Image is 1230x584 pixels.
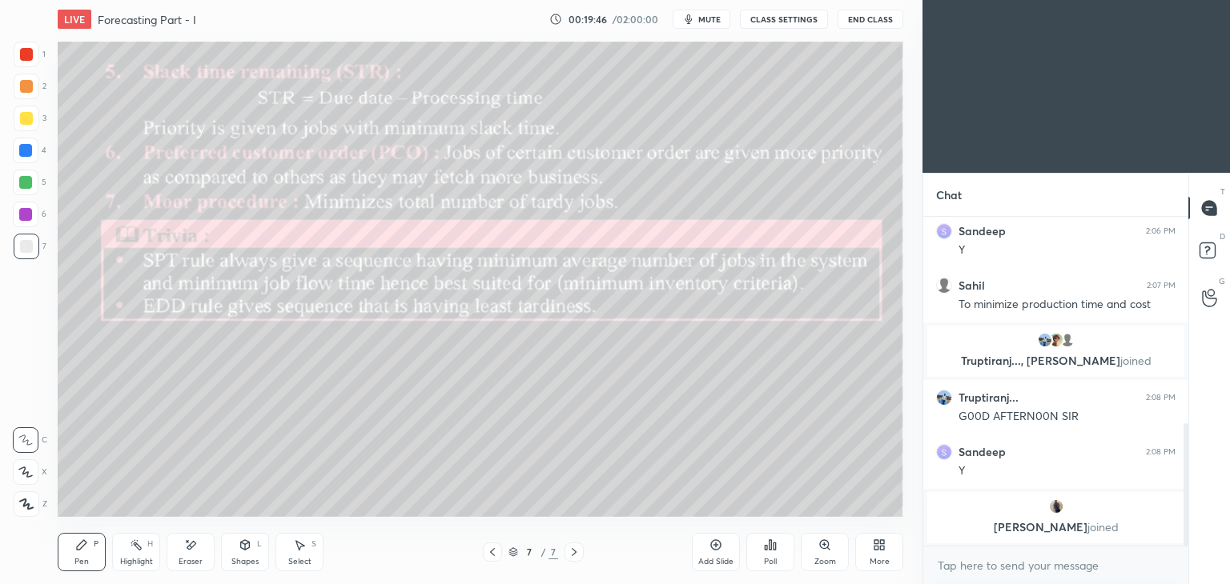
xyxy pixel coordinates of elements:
[937,354,1175,367] p: Truptiranj..., [PERSON_NAME]
[814,558,836,566] div: Zoom
[936,278,952,294] img: default.png
[959,278,985,293] h6: Sahil
[257,540,262,548] div: L
[541,547,545,557] div: /
[1146,447,1176,457] div: 2:08 PM
[698,558,734,566] div: Add Slide
[147,540,153,548] div: H
[13,427,47,453] div: C
[673,10,730,29] button: mute
[1146,393,1176,402] div: 2:08 PM
[13,170,46,195] div: 5
[1120,353,1152,368] span: joined
[936,444,952,460] img: e3b95f751a934f24ad3c945e3a659d3b.jpg
[959,445,1006,459] h6: Sandeep
[94,540,98,548] div: P
[1146,226,1176,236] div: 2:06 PM
[1087,519,1119,534] span: joined
[1219,275,1225,287] p: G
[74,558,89,566] div: Pen
[1220,186,1225,198] p: T
[936,390,952,406] img: 8c720e6d7ac54b6bbdd0c90e54489dae.jpg
[1048,498,1064,514] img: fdd2406018b747089ed99725f81a21d6.jpg
[923,174,975,216] p: Chat
[838,10,903,29] button: End Class
[959,224,1006,238] h6: Sandeep
[13,459,47,485] div: X
[13,138,46,163] div: 4
[549,545,558,559] div: 7
[959,242,1176,258] div: Y
[1037,332,1053,348] img: 8c720e6d7ac54b6bbdd0c90e54489dae.jpg
[1059,332,1075,348] img: default.png
[14,106,46,131] div: 3
[959,390,1019,405] h6: Truptiranj...
[1048,332,1064,348] img: 3
[312,540,316,548] div: S
[1147,281,1176,290] div: 2:07 PM
[698,14,721,25] span: mute
[13,202,46,227] div: 6
[14,42,46,67] div: 1
[959,297,1176,313] div: To minimize production time and cost
[740,10,828,29] button: CLASS SETTINGS
[179,558,203,566] div: Eraser
[959,409,1176,425] div: G00D AFTERN00N SIR
[959,463,1176,479] div: Y
[1220,230,1225,242] p: D
[937,521,1175,534] p: [PERSON_NAME]
[14,491,47,517] div: Z
[521,547,537,557] div: 7
[14,74,46,99] div: 2
[14,234,46,259] div: 7
[923,217,1188,546] div: grid
[58,10,91,29] div: LIVE
[288,558,312,566] div: Select
[231,558,259,566] div: Shapes
[936,223,952,239] img: e3b95f751a934f24ad3c945e3a659d3b.jpg
[98,12,196,27] h4: Forecasting Part - I
[764,558,777,566] div: Poll
[120,558,153,566] div: Highlight
[870,558,890,566] div: More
